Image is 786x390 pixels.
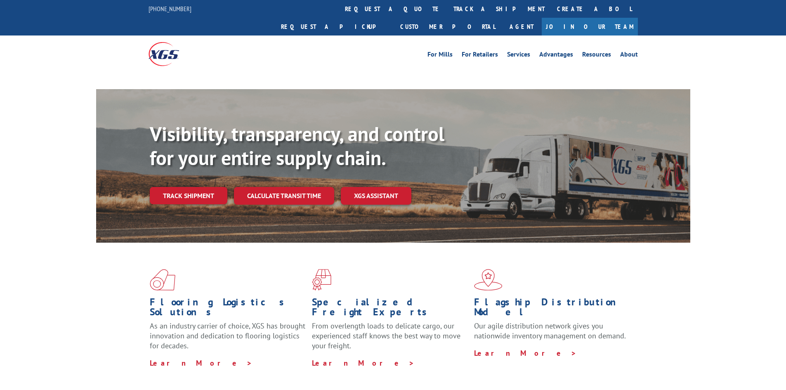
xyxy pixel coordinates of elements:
a: Calculate transit time [234,187,334,205]
a: [PHONE_NUMBER] [149,5,191,13]
a: For Mills [427,51,453,60]
span: Our agile distribution network gives you nationwide inventory management on demand. [474,321,626,340]
h1: Specialized Freight Experts [312,297,468,321]
a: Customer Portal [394,18,501,35]
a: Services [507,51,530,60]
a: For Retailers [462,51,498,60]
a: Resources [582,51,611,60]
img: xgs-icon-total-supply-chain-intelligence-red [150,269,175,291]
a: Learn More > [150,358,253,368]
a: Advantages [539,51,573,60]
b: Visibility, transparency, and control for your entire supply chain. [150,121,444,170]
a: Track shipment [150,187,227,204]
h1: Flooring Logistics Solutions [150,297,306,321]
a: XGS ASSISTANT [341,187,411,205]
img: xgs-icon-flagship-distribution-model-red [474,269,503,291]
p: From overlength loads to delicate cargo, our experienced staff knows the best way to move your fr... [312,321,468,358]
a: About [620,51,638,60]
a: Request a pickup [275,18,394,35]
span: As an industry carrier of choice, XGS has brought innovation and dedication to flooring logistics... [150,321,305,350]
a: Join Our Team [542,18,638,35]
h1: Flagship Distribution Model [474,297,630,321]
img: xgs-icon-focused-on-flooring-red [312,269,331,291]
a: Learn More > [312,358,415,368]
a: Agent [501,18,542,35]
a: Learn More > [474,348,577,358]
